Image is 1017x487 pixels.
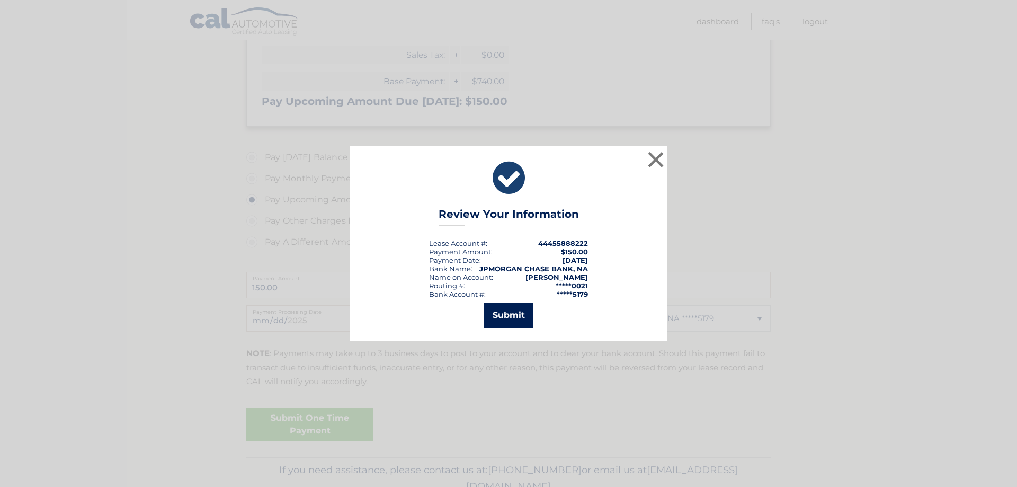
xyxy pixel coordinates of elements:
strong: JPMORGAN CHASE BANK, NA [479,264,588,273]
h3: Review Your Information [439,208,579,226]
button: × [645,149,666,170]
button: Submit [484,303,533,328]
div: Routing #: [429,281,465,290]
span: $150.00 [561,247,588,256]
div: Lease Account #: [429,239,487,247]
div: Bank Account #: [429,290,486,298]
span: [DATE] [563,256,588,264]
div: Bank Name: [429,264,472,273]
div: Name on Account: [429,273,493,281]
div: : [429,256,481,264]
span: Payment Date [429,256,479,264]
strong: 44455888222 [538,239,588,247]
div: Payment Amount: [429,247,493,256]
strong: [PERSON_NAME] [525,273,588,281]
